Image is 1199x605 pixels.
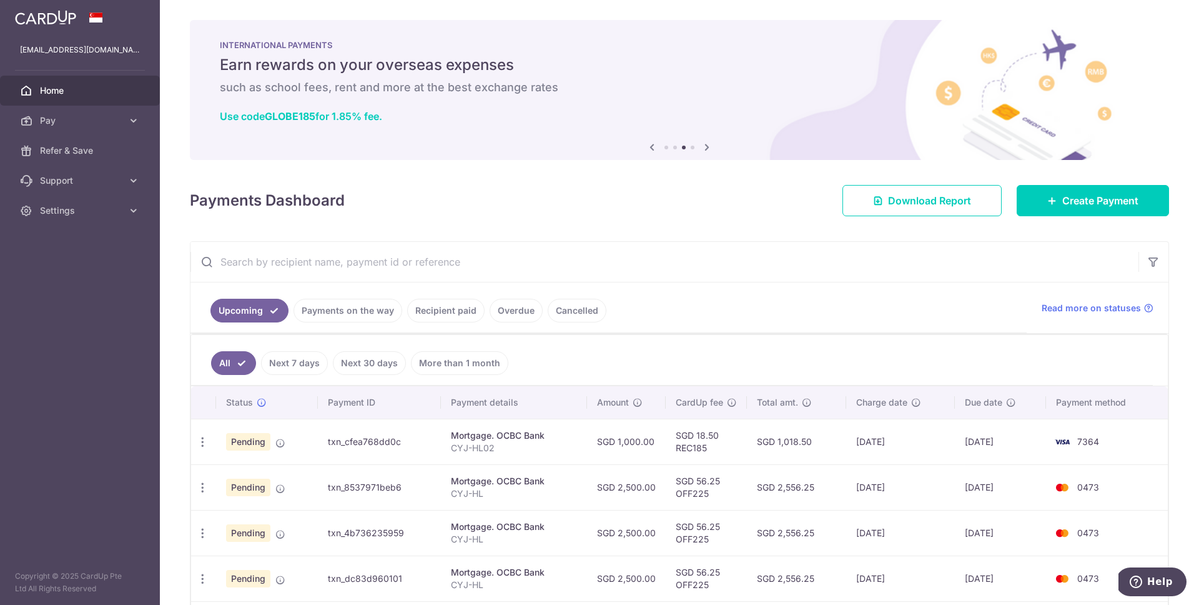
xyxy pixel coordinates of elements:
td: [DATE] [955,510,1046,556]
span: Pending [226,433,270,451]
span: Pending [226,570,270,587]
span: Pay [40,114,122,127]
td: [DATE] [846,510,955,556]
p: CYJ-HL [451,487,576,500]
th: Payment ID [318,386,441,419]
td: SGD 56.25 OFF225 [666,556,747,601]
td: SGD 2,500.00 [587,556,666,601]
b: GLOBE185 [265,110,315,122]
span: Due date [965,396,1002,409]
a: Payments on the way [294,299,402,322]
img: CardUp [15,10,76,25]
td: txn_cfea768dd0c [318,419,441,464]
a: Recipient paid [407,299,485,322]
div: Mortgage. OCBC Bank [451,475,576,487]
span: 0473 [1077,482,1099,492]
td: txn_8537971beb6 [318,464,441,510]
td: SGD 1,000.00 [587,419,666,464]
td: [DATE] [955,464,1046,510]
td: SGD 18.50 REC185 [666,419,747,464]
td: SGD 1,018.50 [747,419,846,464]
span: Pending [226,479,270,496]
iframe: Opens a widget where you can find more information [1118,567,1187,599]
td: [DATE] [955,419,1046,464]
td: txn_4b736235959 [318,510,441,556]
p: CYJ-HL [451,533,576,546]
img: Bank Card [1050,434,1075,449]
h4: Payments Dashboard [190,189,345,212]
td: [DATE] [846,464,955,510]
span: Refer & Save [40,144,122,157]
td: SGD 56.25 OFF225 [666,510,747,556]
a: Read more on statuses [1042,302,1153,314]
a: Create Payment [1017,185,1169,216]
span: Status [226,396,253,409]
a: Use codeGLOBE185for 1.85% fee. [220,110,382,122]
span: CardUp fee [676,396,723,409]
img: Bank Card [1050,526,1075,541]
span: Settings [40,204,122,217]
div: Mortgage. OCBC Bank [451,521,576,533]
a: Upcoming [210,299,289,322]
p: CYJ-HL [451,579,576,591]
td: [DATE] [846,556,955,601]
span: 0473 [1077,573,1099,584]
span: Create Payment [1062,193,1138,208]
th: Payment details [441,386,586,419]
img: Bank Card [1050,480,1075,495]
td: SGD 2,556.25 [747,510,846,556]
span: Read more on statuses [1042,302,1141,314]
td: [DATE] [955,556,1046,601]
p: CYJ-HL02 [451,442,576,454]
a: Overdue [490,299,543,322]
a: All [211,351,256,375]
img: Bank Card [1050,571,1075,586]
input: Search by recipient name, payment id or reference [190,242,1138,282]
a: Cancelled [548,299,606,322]
td: SGD 2,500.00 [587,510,666,556]
a: Next 30 days [333,351,406,375]
p: [EMAIL_ADDRESS][DOMAIN_NAME] [20,44,140,56]
h6: such as school fees, rent and more at the best exchange rates [220,80,1139,95]
div: Mortgage. OCBC Bank [451,566,576,579]
span: Support [40,174,122,187]
span: 0473 [1077,527,1099,538]
div: Mortgage. OCBC Bank [451,429,576,442]
span: Charge date [856,396,907,409]
th: Payment method [1046,386,1168,419]
span: 7364 [1077,436,1099,447]
td: SGD 2,556.25 [747,464,846,510]
img: International Payment Banner [190,20,1169,160]
td: SGD 2,556.25 [747,556,846,601]
a: More than 1 month [411,351,508,375]
td: SGD 2,500.00 [587,464,666,510]
span: Amount [597,396,629,409]
a: Download Report [842,185,1002,216]
p: INTERNATIONAL PAYMENTS [220,40,1139,50]
span: Total amt. [757,396,798,409]
span: Home [40,84,122,97]
span: Download Report [888,193,971,208]
td: SGD 56.25 OFF225 [666,464,747,510]
td: [DATE] [846,419,955,464]
a: Next 7 days [261,351,328,375]
td: txn_dc83d960101 [318,556,441,601]
span: Pending [226,524,270,542]
h5: Earn rewards on your overseas expenses [220,55,1139,75]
